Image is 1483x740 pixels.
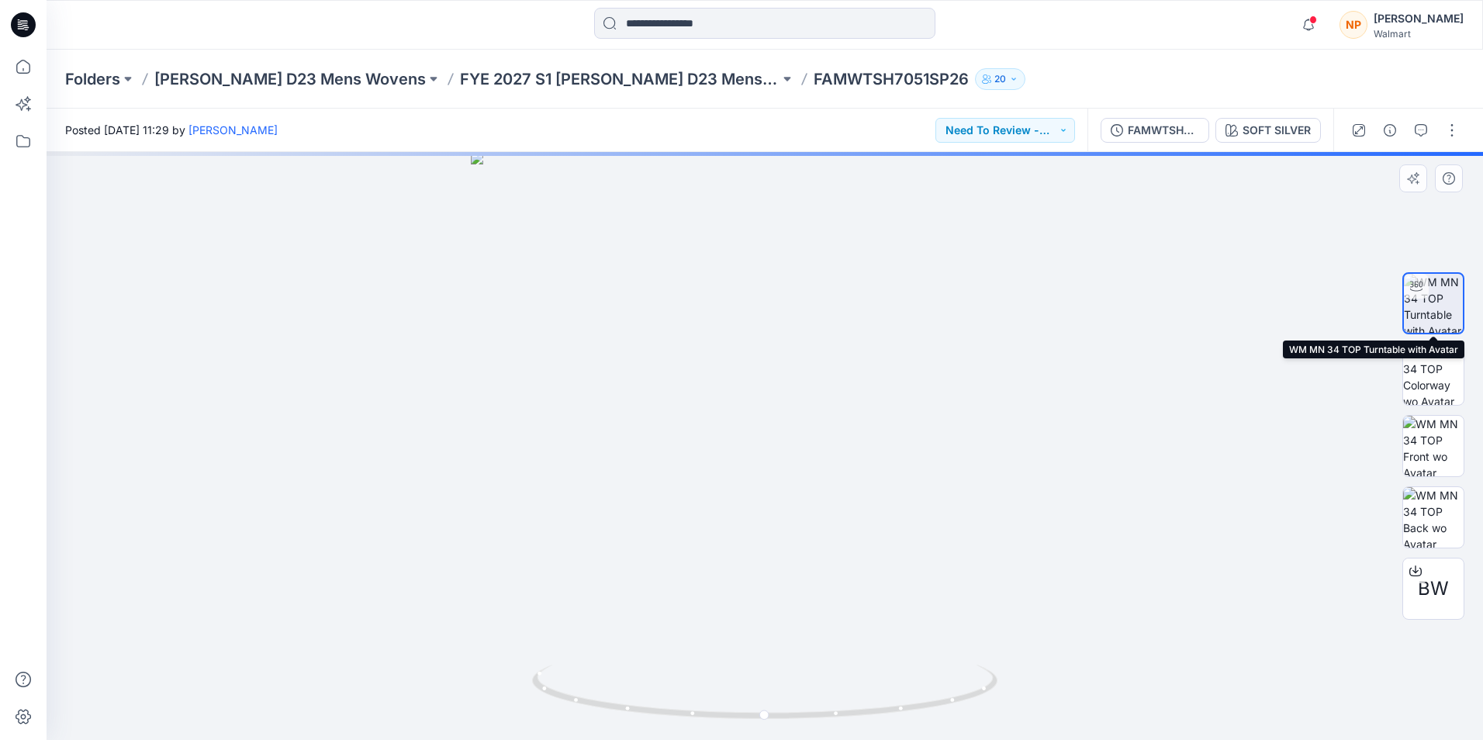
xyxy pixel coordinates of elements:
[1374,9,1464,28] div: [PERSON_NAME]
[1128,122,1199,139] div: FAMWTSH7051SP26
[460,68,780,90] a: FYE 2027 S1 [PERSON_NAME] D23 Mens Wovens
[1215,118,1321,143] button: SOFT SILVER
[65,68,120,90] a: Folders
[65,122,278,138] span: Posted [DATE] 11:29 by
[1403,487,1464,548] img: WM MN 34 TOP Back wo Avatar
[154,68,426,90] a: [PERSON_NAME] D23 Mens Wovens
[1101,118,1209,143] button: FAMWTSH7051SP26
[1403,416,1464,476] img: WM MN 34 TOP Front wo Avatar
[188,123,278,137] a: [PERSON_NAME]
[1243,122,1311,139] div: SOFT SILVER
[1340,11,1367,39] div: NP
[1403,344,1464,405] img: WM MN 34 TOP Colorway wo Avatar
[1404,274,1463,333] img: WM MN 34 TOP Turntable with Avatar
[975,68,1025,90] button: 20
[1374,28,1464,40] div: Walmart
[994,71,1006,88] p: 20
[814,68,969,90] p: FAMWTSH7051SP26
[1418,575,1449,603] span: BW
[1378,118,1402,143] button: Details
